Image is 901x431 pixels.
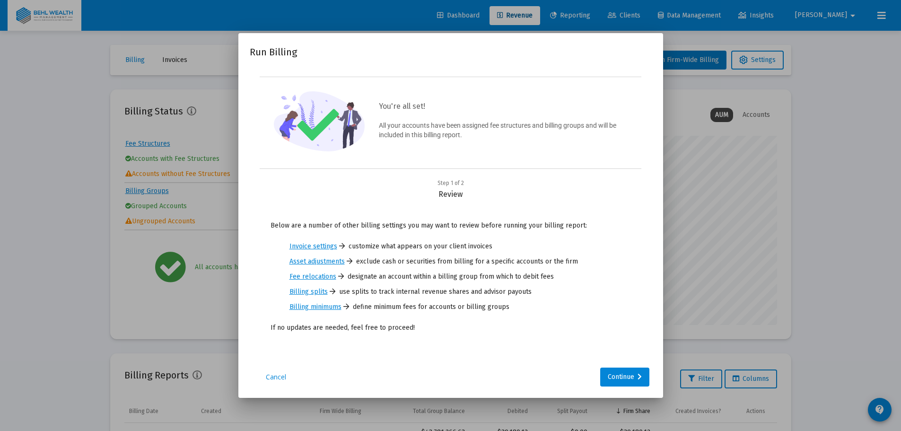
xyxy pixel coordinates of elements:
[271,221,631,230] p: Below are a number of other billing settings you may want to review before running your billing r...
[274,91,365,151] img: confirmation
[271,323,631,333] p: If no updates are needed, feel free to proceed!
[608,368,642,387] div: Continue
[600,368,649,387] button: Continue
[250,44,297,60] h2: Run Billing
[289,272,336,281] a: Fee relocations
[289,272,612,281] li: designate an account within a billing group from which to debit fees
[289,257,612,266] li: exclude cash or securities from billing for a specific accounts or the firm
[379,100,627,113] h3: You're all set!
[289,242,612,251] li: customize what appears on your client invoices
[261,178,640,199] div: Review
[289,242,337,251] a: Invoice settings
[289,287,328,297] a: Billing splits
[437,178,464,188] div: Step 1 of 2
[289,257,345,266] a: Asset adjustments
[253,372,300,382] a: Cancel
[289,287,612,297] li: use splits to track internal revenue shares and advisor payouts
[289,302,612,312] li: define minimum fees for accounts or billing groups
[289,302,341,312] a: Billing minimums
[379,121,627,140] p: All your accounts have been assigned fee structures and billing groups and will be included in th...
